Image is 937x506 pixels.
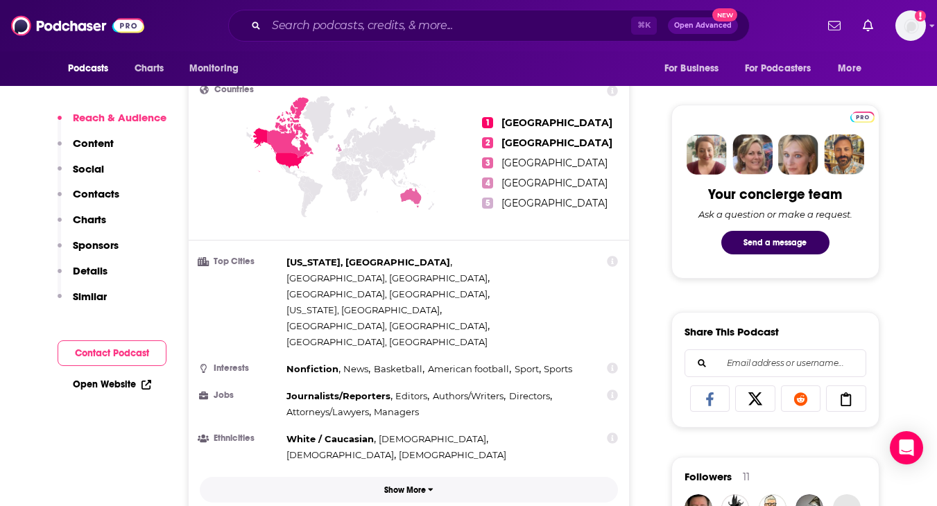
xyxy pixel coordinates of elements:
[826,385,866,412] a: Copy Link
[690,385,730,412] a: Share on Facebook
[732,134,773,175] img: Barbara Profile
[58,264,108,290] button: Details
[58,111,166,137] button: Reach & Audience
[286,336,488,347] span: [GEOGRAPHIC_DATA], [GEOGRAPHIC_DATA]
[850,112,875,123] img: Podchaser Pro
[73,111,166,124] p: Reach & Audience
[200,391,281,400] h3: Jobs
[200,257,281,266] h3: Top Cities
[850,110,875,123] a: Pro website
[58,137,114,162] button: Content
[286,390,390,401] span: Journalists/Reporters
[126,55,173,82] a: Charts
[736,55,832,82] button: open menu
[743,471,750,483] div: 11
[482,177,493,189] span: 4
[509,390,550,401] span: Directors
[735,385,775,412] a: Share on X/Twitter
[286,363,338,374] span: Nonfiction
[482,157,493,168] span: 3
[286,404,371,420] span: ,
[286,406,369,417] span: Attorneys/Lawyers
[433,390,504,401] span: Authors/Writers
[286,304,440,315] span: [US_STATE], [GEOGRAPHIC_DATA]
[73,238,119,252] p: Sponsors
[501,177,608,189] span: [GEOGRAPHIC_DATA]
[286,254,452,270] span: ,
[685,349,866,377] div: Search followers
[890,431,923,464] div: Open Intercom Messenger
[428,363,509,374] span: American football
[58,238,119,264] button: Sponsors
[384,485,426,495] p: Show More
[428,361,511,377] span: ,
[828,55,879,82] button: open menu
[228,10,750,42] div: Search podcasts, credits, & more...
[189,59,239,78] span: Monitoring
[433,388,506,404] span: ,
[544,363,572,374] span: Sports
[73,162,104,175] p: Social
[214,85,254,94] span: Countries
[745,59,811,78] span: For Podcasters
[501,116,612,129] span: [GEOGRAPHIC_DATA]
[58,162,104,188] button: Social
[824,134,864,175] img: Jon Profile
[685,470,732,483] span: Followers
[501,137,612,149] span: [GEOGRAPHIC_DATA]
[58,290,107,315] button: Similar
[180,55,257,82] button: open menu
[687,134,727,175] img: Sydney Profile
[482,137,493,148] span: 2
[200,434,281,443] h3: Ethnicities
[698,209,852,220] div: Ask a question or make a request.
[286,361,341,377] span: ,
[58,213,106,238] button: Charts
[286,256,450,268] span: [US_STATE], [GEOGRAPHIC_DATA]
[823,14,846,37] a: Show notifications dropdown
[857,14,879,37] a: Show notifications dropdown
[482,198,493,209] span: 5
[286,272,488,283] span: [GEOGRAPHIC_DATA], [GEOGRAPHIC_DATA]
[515,363,539,374] span: Sport
[374,363,422,374] span: Basketball
[395,388,429,404] span: ,
[379,431,488,447] span: ,
[200,477,619,503] button: Show More
[286,433,374,444] span: White / Caucasian
[286,320,488,331] span: [GEOGRAPHIC_DATA], [GEOGRAPHIC_DATA]
[286,288,488,299] span: [GEOGRAPHIC_DATA], [GEOGRAPHIC_DATA]
[58,187,119,213] button: Contacts
[482,117,493,128] span: 1
[343,361,370,377] span: ,
[11,12,144,39] a: Podchaser - Follow, Share and Rate Podcasts
[668,17,738,34] button: Open AdvancedNew
[915,10,926,21] svg: Add a profile image
[674,22,732,29] span: Open Advanced
[73,213,106,226] p: Charts
[286,270,490,286] span: ,
[286,449,394,460] span: [DEMOGRAPHIC_DATA]
[395,390,427,401] span: Editors
[515,361,541,377] span: ,
[501,157,608,169] span: [GEOGRAPHIC_DATA]
[708,186,842,203] div: Your concierge team
[286,431,376,447] span: ,
[286,302,442,318] span: ,
[286,318,490,334] span: ,
[343,363,368,374] span: News
[73,290,107,303] p: Similar
[374,406,419,417] span: Managers
[721,231,829,254] button: Send a message
[73,378,151,390] a: Open Website
[895,10,926,41] span: Logged in as jerryparshall
[286,286,490,302] span: ,
[286,388,393,404] span: ,
[73,137,114,150] p: Content
[374,361,424,377] span: ,
[379,433,486,444] span: [DEMOGRAPHIC_DATA]
[895,10,926,41] img: User Profile
[399,449,506,460] span: [DEMOGRAPHIC_DATA]
[58,340,166,366] button: Contact Podcast
[200,364,281,373] h3: Interests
